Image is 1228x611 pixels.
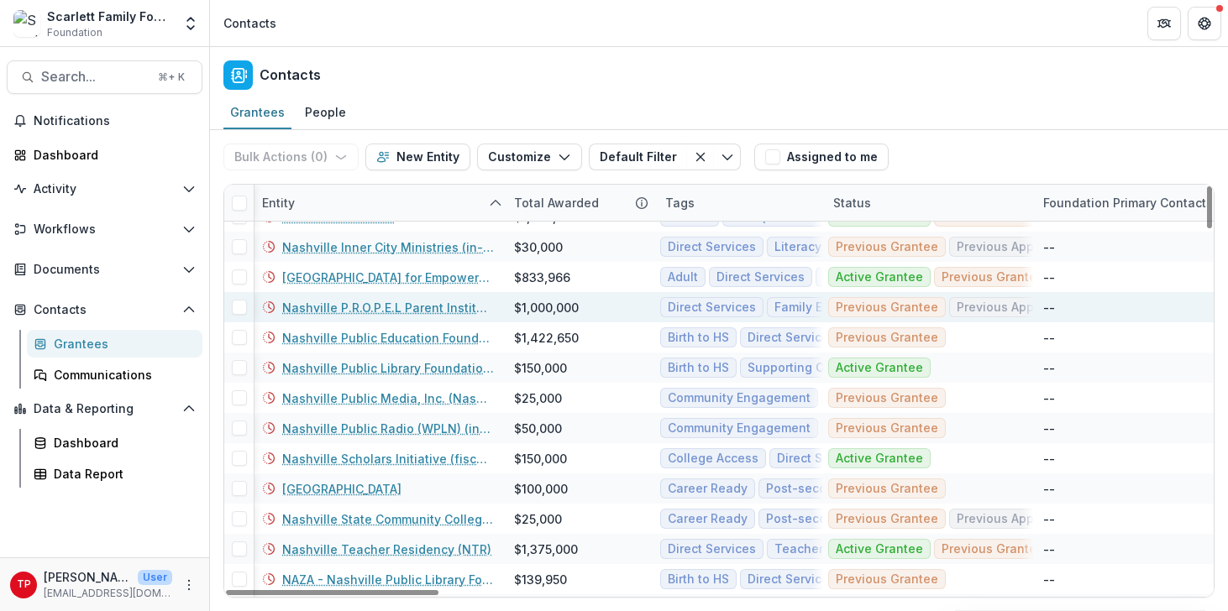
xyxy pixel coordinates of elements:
[836,512,938,526] span: Previous Grantee
[1043,480,1055,498] div: --
[1147,7,1181,40] button: Partners
[44,586,172,601] p: [EMAIL_ADDRESS][DOMAIN_NAME]
[7,141,202,169] a: Dashboard
[47,25,102,40] span: Foundation
[282,450,494,467] a: Nashville Scholars Initiative (fiscal sponsor TCASN)
[836,572,938,587] span: Previous Grantee
[298,100,353,124] div: People
[489,196,502,210] svg: sorted ascending
[54,434,189,452] div: Dashboard
[1043,510,1055,528] div: --
[217,11,283,35] nav: breadcrumb
[282,480,401,498] a: [GEOGRAPHIC_DATA]
[252,185,504,221] div: Entity
[365,144,470,170] button: New Entity
[668,542,756,556] span: Direct Services
[27,429,202,457] a: Dashboard
[514,450,567,467] div: $150,000
[668,361,729,375] span: Birth to HS
[504,194,609,211] div: Total Awarded
[17,579,31,590] div: Tom Parrish
[655,194,705,211] div: Tags
[766,482,860,496] span: Post-secondary
[504,185,655,221] div: Total Awarded
[836,421,938,436] span: Previous Grantee
[668,512,748,526] span: Career Ready
[223,14,276,32] div: Contacts
[7,60,202,94] button: Search...
[668,572,729,587] span: Birth to HS
[54,366,189,384] div: Communications
[282,329,494,347] a: Nashville Public Education Foundation (NPEF)
[41,69,148,85] span: Search...
[155,68,188,86] div: ⌘ + K
[223,144,359,170] button: Bulk Actions (0)
[836,391,938,405] span: Previous Grantee
[54,465,189,483] div: Data Report
[823,185,1033,221] div: Status
[514,238,563,256] div: $30,000
[668,482,748,496] span: Career Ready
[223,100,291,124] div: Grantees
[687,144,714,170] button: Clear filter
[298,97,353,129] a: People
[27,361,202,389] a: Communications
[1043,299,1055,316] div: --
[514,359,567,377] div: $150,000
[34,402,176,416] span: Data & Reporting
[44,568,131,586] p: [PERSON_NAME]
[1043,450,1055,467] div: --
[714,144,741,170] button: Toggle menu
[668,331,729,345] span: Birth to HS
[836,240,938,254] span: Previous Grantee
[754,144,889,170] button: Assigned to me
[1043,540,1055,558] div: --
[942,542,1044,556] span: Previous Grantee
[179,575,199,595] button: More
[282,420,494,437] a: Nashville Public Radio (WPLN) (in-active)
[514,269,570,286] div: $833,966
[942,270,1044,285] span: Previous Grantee
[748,361,892,375] span: Supporting Organization
[836,270,923,285] span: Active Grantee
[1188,7,1221,40] button: Get Help
[748,331,836,345] span: Direct Services
[34,182,176,196] span: Activity
[774,240,961,254] span: Literacy & After School Tutoring
[34,303,176,317] span: Contacts
[7,296,202,323] button: Open Contacts
[13,10,40,37] img: Scarlett Family Foundation
[766,512,860,526] span: Post-secondary
[34,222,176,237] span: Workflows
[477,144,582,170] button: Customize
[34,114,196,128] span: Notifications
[514,389,562,407] div: $25,000
[138,570,172,585] p: User
[47,8,172,25] div: Scarlett Family Foundation
[34,146,189,164] div: Dashboard
[282,389,494,407] a: Nashville Public Media, Inc. (Nashville Banner) (in-active)
[282,571,494,588] a: NAZA - Nashville Public Library Foundation (in-active)
[282,510,494,528] a: Nashville State Community College Foundation (in-active)
[514,299,579,316] div: $1,000,000
[774,300,890,315] span: Family Engagement
[957,240,1067,254] span: Previous Applicant
[54,335,189,352] div: Grantees
[514,420,562,437] div: $50,000
[7,256,202,283] button: Open Documents
[7,216,202,243] button: Open Workflows
[1043,329,1055,347] div: --
[716,270,805,285] span: Direct Services
[655,185,823,221] div: Tags
[836,542,923,556] span: Active Grantee
[836,482,938,496] span: Previous Grantee
[1043,571,1055,588] div: --
[282,269,494,286] a: [GEOGRAPHIC_DATA] for Empowerment ([GEOGRAPHIC_DATA])
[514,571,567,588] div: $139,950
[514,540,578,558] div: $1,375,000
[836,300,938,315] span: Previous Grantee
[823,194,881,211] div: Status
[668,240,756,254] span: Direct Services
[589,144,687,170] button: Default Filter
